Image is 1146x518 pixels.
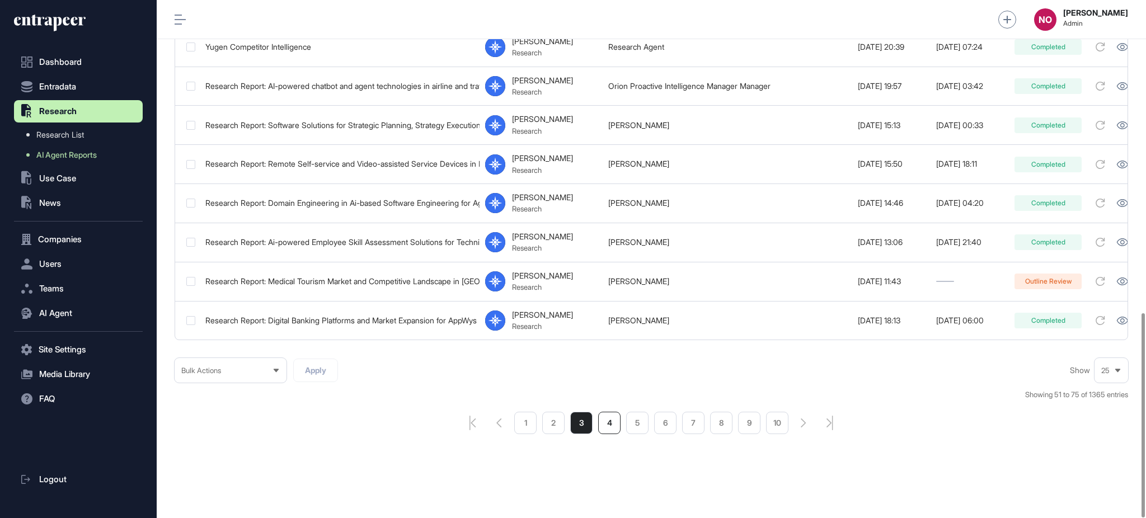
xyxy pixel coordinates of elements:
a: Orion Proactive Intelligence Manager Manager [608,81,771,91]
a: [PERSON_NAME] [608,120,669,130]
a: Dashboard [14,51,143,73]
span: News [39,199,61,208]
span: Companies [38,235,82,244]
span: Research [39,107,77,116]
a: 9 [738,412,760,434]
span: Admin [1063,20,1128,27]
a: 8 [710,412,732,434]
a: 4 [598,412,621,434]
button: Teams [14,277,143,300]
div: [DATE] 00:33 [936,121,1003,130]
div: [DATE] 11:43 [858,277,925,286]
div: [PERSON_NAME] [512,271,573,280]
div: [DATE] 06:00 [936,316,1003,325]
div: [DATE] 20:39 [858,43,925,51]
button: AI Agent [14,302,143,324]
div: [PERSON_NAME] [512,310,573,319]
a: 7 [682,412,704,434]
li: 3 [570,412,593,434]
button: News [14,192,143,214]
div: [DATE] 18:11 [936,159,1003,168]
div: Completed [1015,117,1082,133]
div: Outline Review [1015,274,1082,289]
span: Media Library [39,370,90,379]
span: Dashboard [39,58,82,67]
a: [PERSON_NAME] [608,315,669,325]
div: Yugen Competitor Intelligence [205,43,474,51]
a: 5 [626,412,649,434]
button: Users [14,253,143,275]
span: AI Agent [39,309,72,318]
div: Research [512,243,573,252]
div: Completed [1015,157,1082,172]
a: [PERSON_NAME] [608,198,669,208]
span: Research List [36,130,84,139]
div: [PERSON_NAME] [512,193,573,202]
a: 1 [514,412,537,434]
div: Completed [1015,195,1082,211]
div: [DATE] 14:46 [858,199,925,208]
div: Research [512,282,573,291]
a: Research List [20,125,143,145]
button: Research [14,100,143,123]
a: 2 [542,412,565,434]
div: Research [512,322,573,331]
div: Research Report: Medical Tourism Market and Competitive Landscape in [GEOGRAPHIC_DATA] [205,277,474,286]
a: 10 [766,412,788,434]
div: Research Report: Software Solutions for Strategic Planning, Strategy Execution, Goal Tracking, an... [205,121,474,130]
div: Research Report: Digital Banking Platforms and Market Expansion for AppWys [205,316,474,325]
div: Completed [1015,313,1082,328]
button: NO [1034,8,1056,31]
span: Bulk Actions [181,366,221,375]
div: [DATE] 19:57 [858,82,925,91]
div: [DATE] 07:24 [936,43,1003,51]
div: Research Report: AI-powered chatbot and agent technologies in airline and travel technology sectors [205,82,474,91]
div: Research Report: Ai-powered Employee Skill Assessment Solutions for Technical Competencies [205,238,474,247]
div: Research [512,48,573,57]
button: Use Case [14,167,143,190]
a: Research Agent [608,42,664,51]
button: Media Library [14,363,143,385]
div: Research [512,87,573,96]
a: Logout [14,468,143,491]
div: [PERSON_NAME] [512,232,573,241]
div: Research Report: Domain Engineering in Ai-based Software Engineering for Agent-based Development [205,199,474,208]
a: [PERSON_NAME] [608,237,669,247]
a: 6 [654,412,677,434]
button: Companies [14,228,143,251]
strong: [PERSON_NAME] [1063,8,1128,17]
div: [PERSON_NAME] [512,37,573,46]
div: Research [512,126,573,135]
div: [DATE] 03:42 [936,82,1003,91]
a: [PERSON_NAME] [608,159,669,168]
button: Entradata [14,76,143,98]
div: Completed [1015,234,1082,250]
div: [DATE] 15:13 [858,121,925,130]
div: Completed [1015,39,1082,55]
div: Completed [1015,78,1082,94]
div: Research [512,166,573,175]
div: [PERSON_NAME] [512,115,573,124]
a: search-pagination-next-button [801,418,806,427]
div: [DATE] 18:13 [858,316,925,325]
a: pagination-prev-button [496,418,502,427]
div: [DATE] 15:50 [858,159,925,168]
a: [PERSON_NAME] [608,276,669,286]
div: Research Report: Remote Self-service and Video-assisted Service Devices in Bank Branches [205,159,474,168]
span: Users [39,260,62,269]
a: AI Agent Reports [20,145,143,165]
button: FAQ [14,388,143,410]
div: Showing 51 to 75 of 1365 entries [1025,389,1128,401]
div: [PERSON_NAME] [512,154,573,163]
a: search-pagination-last-page-button [826,416,833,430]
